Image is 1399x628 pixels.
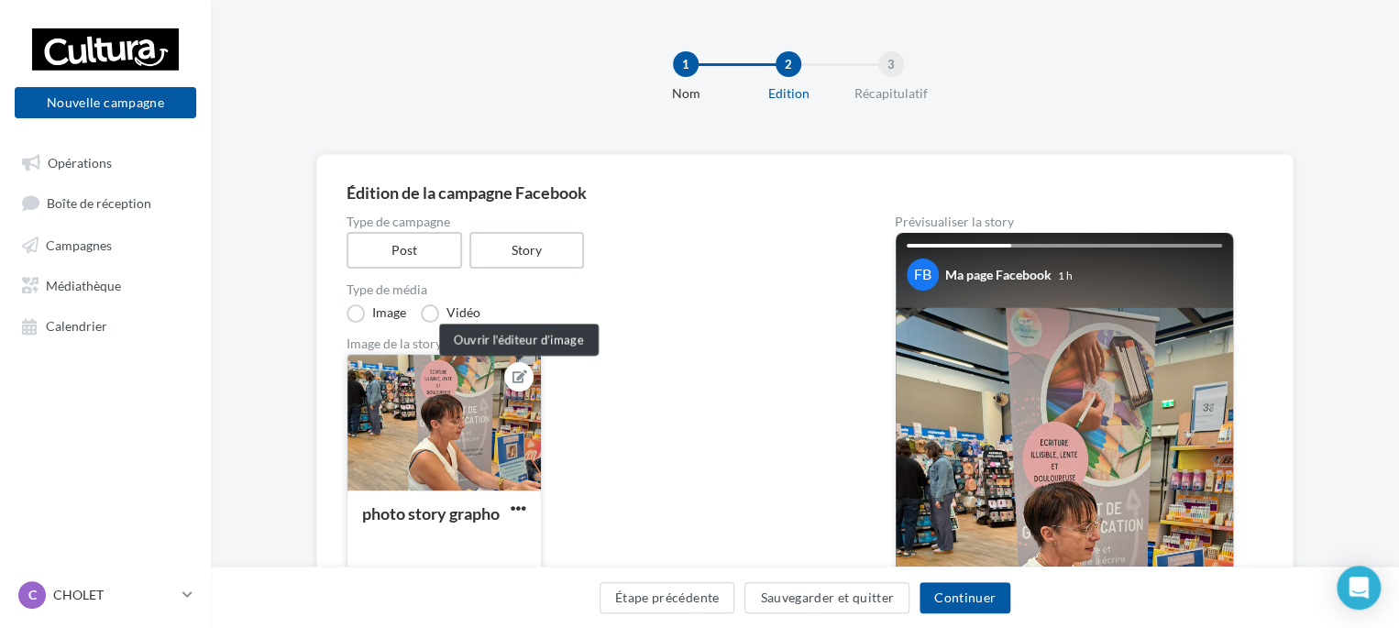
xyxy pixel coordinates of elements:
[878,51,904,77] div: 3
[15,578,196,612] a: C CHOLET
[920,582,1010,613] button: Continuer
[1058,268,1073,283] div: 1 h
[11,185,200,219] a: Boîte de réception
[469,232,585,269] label: Story
[600,582,735,613] button: Étape précédente
[347,232,462,269] label: Post
[46,237,112,252] span: Campagnes
[627,84,744,103] div: Nom
[945,266,1052,284] div: Ma page Facebook
[907,259,939,291] div: FB
[46,277,121,292] span: Médiathèque
[48,154,112,170] span: Opérations
[744,582,909,613] button: Sauvegarder et quitter
[776,51,801,77] div: 2
[832,84,950,103] div: Récapitulatif
[28,586,37,604] span: C
[421,304,480,323] label: Vidéo
[347,215,836,228] label: Type de campagne
[895,215,1234,228] div: Prévisualiser la story
[347,184,1263,201] div: Édition de la campagne Facebook
[362,503,500,523] div: photo story grapho
[673,51,699,77] div: 1
[347,283,836,296] label: Type de média
[11,308,200,341] a: Calendrier
[1337,566,1381,610] div: Open Intercom Messenger
[11,268,200,301] a: Médiathèque
[47,195,151,211] span: Boîte de réception
[439,324,599,356] div: Ouvrir l'éditeur d’image
[347,337,836,350] div: Image de la story
[15,87,196,118] button: Nouvelle campagne
[11,227,200,260] a: Campagnes
[46,318,107,334] span: Calendrier
[53,586,175,604] p: CHOLET
[11,145,200,178] a: Opérations
[730,84,847,103] div: Edition
[347,304,406,323] label: Image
